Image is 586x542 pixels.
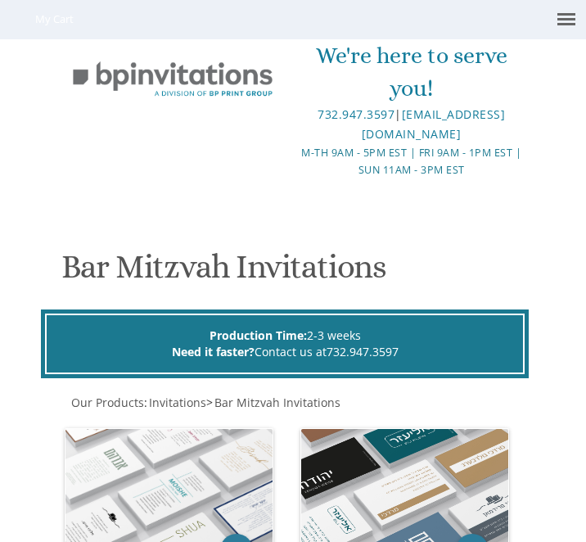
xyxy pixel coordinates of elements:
a: 732.947.3597 [318,106,394,122]
span: > [206,395,340,410]
span: Production Time: [210,327,307,343]
a: Bar Mitzvah Invitations [213,395,340,410]
a: Our Products [70,395,144,410]
a: 732.947.3597 [327,344,399,359]
div: We're here to serve you! [294,39,529,105]
div: | [294,105,529,144]
span: Bar Mitzvah Invitations [214,395,340,410]
span: Invitations [149,395,206,410]
img: BP Invitation Loft [57,52,288,107]
div: 2-3 weeks Contact us at [45,314,525,374]
a: Invitations [147,395,206,410]
a: [EMAIL_ADDRESS][DOMAIN_NAME] [362,106,505,142]
span: Need it faster? [172,344,255,359]
div: M-Th 9am - 5pm EST | Fri 9am - 1pm EST | Sun 11am - 3pm EST [294,144,529,179]
h1: Bar Mitzvah Invitations [61,249,525,297]
div: : [57,395,529,411]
